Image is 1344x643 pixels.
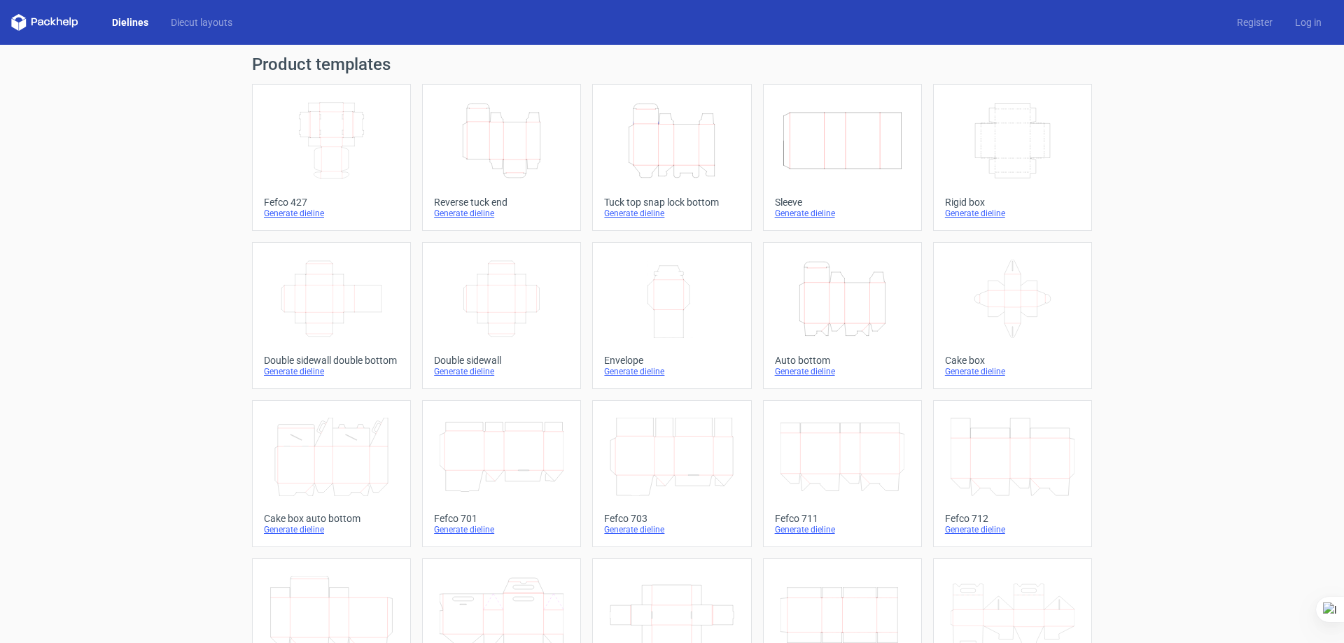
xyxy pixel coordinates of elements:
[775,197,910,208] div: Sleeve
[763,400,922,547] a: Fefco 711Generate dieline
[1284,15,1333,29] a: Log in
[434,513,569,524] div: Fefco 701
[945,208,1080,219] div: Generate dieline
[101,15,160,29] a: Dielines
[264,366,399,377] div: Generate dieline
[775,355,910,366] div: Auto bottom
[775,366,910,377] div: Generate dieline
[160,15,244,29] a: Diecut layouts
[434,197,569,208] div: Reverse tuck end
[422,400,581,547] a: Fefco 701Generate dieline
[945,366,1080,377] div: Generate dieline
[252,242,411,389] a: Double sidewall double bottomGenerate dieline
[264,524,399,535] div: Generate dieline
[592,242,751,389] a: EnvelopeGenerate dieline
[434,366,569,377] div: Generate dieline
[933,400,1092,547] a: Fefco 712Generate dieline
[763,242,922,389] a: Auto bottomGenerate dieline
[775,513,910,524] div: Fefco 711
[945,513,1080,524] div: Fefco 712
[592,400,751,547] a: Fefco 703Generate dieline
[252,400,411,547] a: Cake box auto bottomGenerate dieline
[264,355,399,366] div: Double sidewall double bottom
[775,524,910,535] div: Generate dieline
[252,84,411,231] a: Fefco 427Generate dieline
[604,513,739,524] div: Fefco 703
[1226,15,1284,29] a: Register
[264,513,399,524] div: Cake box auto bottom
[434,524,569,535] div: Generate dieline
[434,355,569,366] div: Double sidewall
[933,242,1092,389] a: Cake boxGenerate dieline
[775,208,910,219] div: Generate dieline
[422,84,581,231] a: Reverse tuck endGenerate dieline
[763,84,922,231] a: SleeveGenerate dieline
[252,56,1092,73] h1: Product templates
[264,197,399,208] div: Fefco 427
[592,84,751,231] a: Tuck top snap lock bottomGenerate dieline
[422,242,581,389] a: Double sidewallGenerate dieline
[604,355,739,366] div: Envelope
[945,197,1080,208] div: Rigid box
[434,208,569,219] div: Generate dieline
[604,366,739,377] div: Generate dieline
[604,197,739,208] div: Tuck top snap lock bottom
[945,355,1080,366] div: Cake box
[933,84,1092,231] a: Rigid boxGenerate dieline
[264,208,399,219] div: Generate dieline
[604,208,739,219] div: Generate dieline
[945,524,1080,535] div: Generate dieline
[604,524,739,535] div: Generate dieline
